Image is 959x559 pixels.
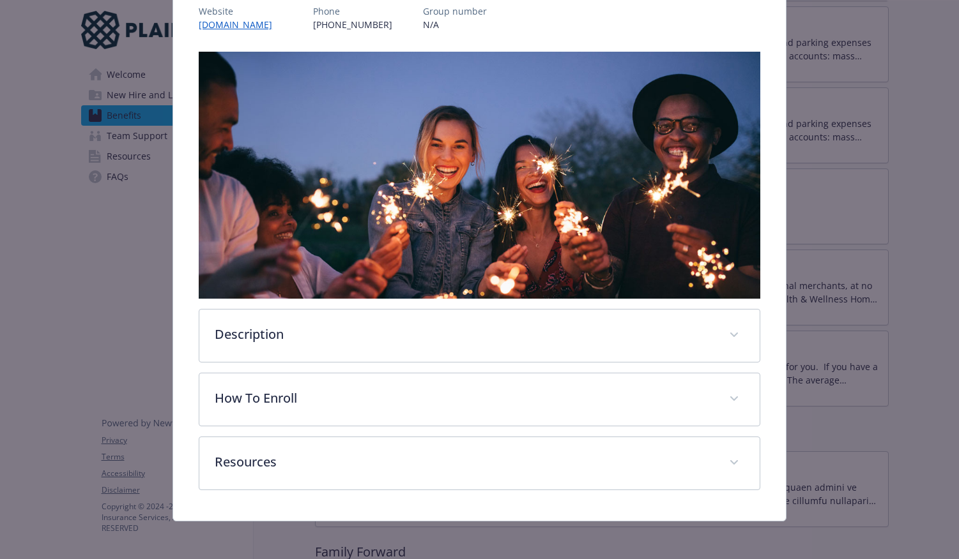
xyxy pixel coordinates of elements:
[215,452,714,472] p: Resources
[313,4,392,18] p: Phone
[313,18,392,31] p: [PHONE_NUMBER]
[199,4,282,18] p: Website
[199,19,282,31] a: [DOMAIN_NAME]
[199,309,760,362] div: Description
[215,389,714,408] p: How To Enroll
[199,437,760,489] div: Resources
[199,52,760,299] img: banner
[423,18,487,31] p: N/A
[423,4,487,18] p: Group number
[215,325,714,344] p: Description
[199,373,760,426] div: How To Enroll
